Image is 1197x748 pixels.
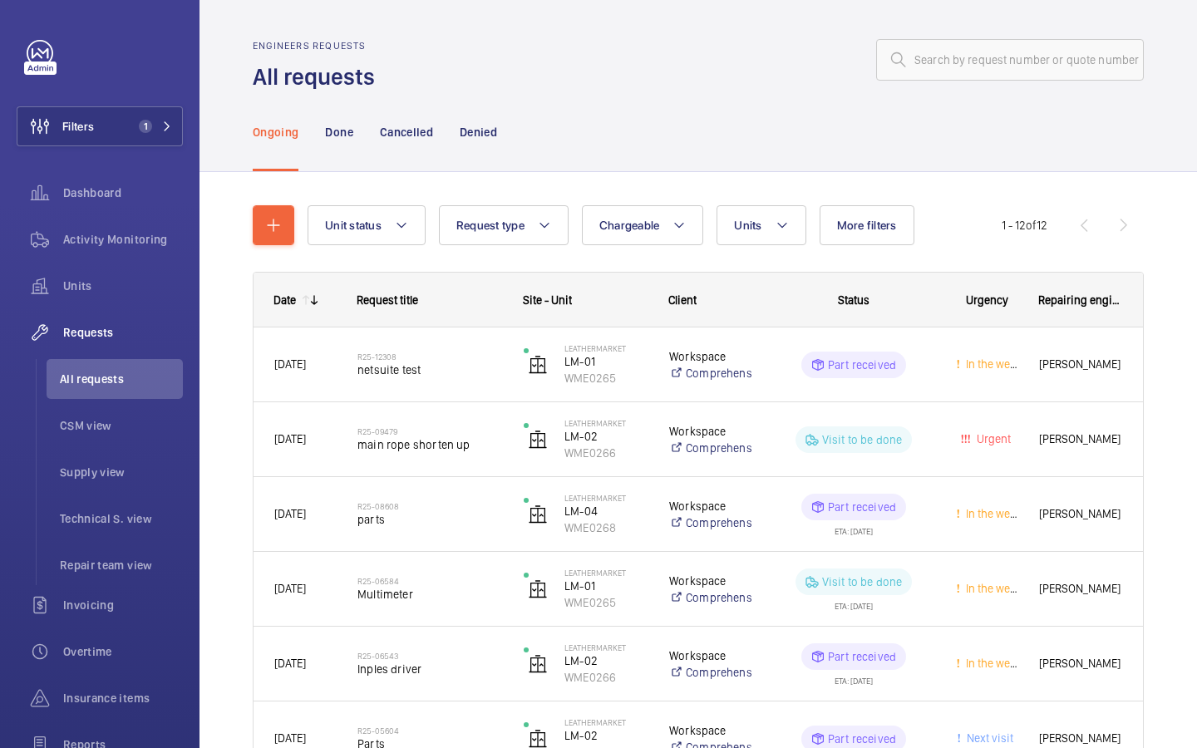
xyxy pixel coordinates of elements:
[669,514,751,531] a: Comprehensive
[357,726,502,736] h2: R25-05604
[963,507,1022,520] span: In the week
[456,219,525,232] span: Request type
[274,507,306,520] span: [DATE]
[820,205,914,245] button: More filters
[460,124,497,140] p: Denied
[669,498,751,514] p: Workspace
[822,573,903,590] p: Visit to be done
[357,352,502,362] h2: R25-12308
[837,219,897,232] span: More filters
[308,205,426,245] button: Unit status
[253,124,298,140] p: Ongoing
[1002,219,1047,231] span: 1 - 12 12
[63,643,183,660] span: Overtime
[274,357,306,371] span: [DATE]
[669,348,751,365] p: Workspace
[669,664,751,681] a: Comprehensive
[63,185,183,201] span: Dashboard
[357,586,502,603] span: Multimeter
[564,493,648,503] p: Leathermarket
[564,727,648,744] p: LM-02
[564,353,648,370] p: LM-01
[963,357,1022,371] span: In the week
[357,293,418,307] span: Request title
[63,231,183,248] span: Activity Monitoring
[273,293,296,307] div: Date
[1038,293,1123,307] span: Repairing engineer
[822,431,903,448] p: Visit to be done
[669,365,751,381] a: Comprehensive
[564,568,648,578] p: Leathermarket
[17,106,183,146] button: Filters1
[63,690,183,706] span: Insurance items
[60,371,183,387] span: All requests
[1039,355,1122,374] span: [PERSON_NAME]
[669,589,751,606] a: Comprehensive
[523,293,572,307] span: Site - Unit
[599,219,660,232] span: Chargeable
[717,205,805,245] button: Units
[60,417,183,434] span: CSM view
[357,661,502,677] span: Inples driver
[63,278,183,294] span: Units
[1039,504,1122,524] span: [PERSON_NAME]
[357,651,502,661] h2: R25-06543
[835,595,873,610] div: ETA: [DATE]
[439,205,569,245] button: Request type
[582,205,704,245] button: Chargeable
[564,519,648,536] p: WME0268
[564,343,648,353] p: Leathermarket
[380,124,433,140] p: Cancelled
[564,503,648,519] p: LM-04
[357,362,502,378] span: netsuite test
[357,426,502,436] h2: R25-09479
[669,647,751,664] p: Workspace
[253,62,385,92] h1: All requests
[828,357,896,373] p: Part received
[325,124,352,140] p: Done
[528,355,548,375] img: elevator.svg
[828,731,896,747] p: Part received
[63,324,183,341] span: Requests
[973,432,1011,445] span: Urgent
[564,717,648,727] p: Leathermarket
[669,440,751,456] a: Comprehensive
[60,510,183,527] span: Technical S. view
[669,573,751,589] p: Workspace
[876,39,1144,81] input: Search by request number or quote number
[139,120,152,133] span: 1
[325,219,382,232] span: Unit status
[274,582,306,595] span: [DATE]
[1039,430,1122,449] span: [PERSON_NAME]
[357,511,502,528] span: parts
[966,293,1008,307] span: Urgency
[963,582,1022,595] span: In the week
[564,578,648,594] p: LM-01
[357,576,502,586] h2: R25-06584
[60,557,183,573] span: Repair team view
[357,501,502,511] h2: R25-08608
[1039,654,1122,673] span: [PERSON_NAME]
[528,579,548,599] img: elevator.svg
[62,118,94,135] span: Filters
[734,219,761,232] span: Units
[564,594,648,611] p: WME0265
[564,669,648,686] p: WME0266
[564,370,648,386] p: WME0265
[838,293,869,307] span: Status
[564,652,648,669] p: LM-02
[564,445,648,461] p: WME0266
[564,418,648,428] p: Leathermarket
[564,428,648,445] p: LM-02
[1039,729,1122,748] span: [PERSON_NAME]
[60,464,183,480] span: Supply view
[1026,219,1037,232] span: of
[963,731,1013,745] span: Next visit
[828,648,896,665] p: Part received
[564,642,648,652] p: Leathermarket
[669,722,751,739] p: Workspace
[668,293,697,307] span: Client
[274,731,306,745] span: [DATE]
[835,520,873,535] div: ETA: [DATE]
[357,436,502,453] span: main rope shorten up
